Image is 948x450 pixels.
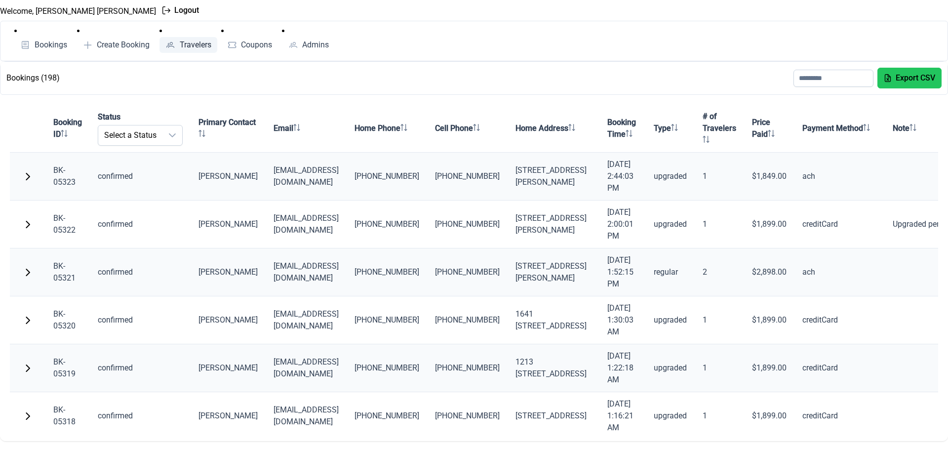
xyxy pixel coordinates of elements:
[302,41,329,49] span: Admins
[266,153,347,201] td: [EMAIL_ADDRESS][DOMAIN_NAME]
[159,37,217,53] a: Travelers
[347,105,427,153] th: Home Phone
[599,248,646,296] td: [DATE] 1:52:15 PM
[266,105,347,153] th: Email
[98,363,133,372] span: confirmed
[744,105,794,153] th: Price Paid
[191,201,266,248] td: [PERSON_NAME]
[180,41,211,49] span: Travelers
[427,105,508,153] th: Cell Phone
[266,248,347,296] td: [EMAIL_ADDRESS][DOMAIN_NAME]
[162,125,182,145] div: dropdown trigger
[6,72,60,84] h2: Bookings (198)
[427,344,508,392] td: [PHONE_NUMBER]
[599,201,646,248] td: [DATE] 2:00:01 PM
[794,392,885,440] td: creditCard
[599,296,646,344] td: [DATE] 1:30:03 AM
[877,68,942,88] button: Export CSV
[646,344,695,392] td: upgraded
[794,248,885,296] td: ach
[508,344,599,392] td: 1213 [STREET_ADDRESS]
[508,201,599,248] td: [STREET_ADDRESS][PERSON_NAME]
[98,171,133,181] span: confirmed
[191,344,266,392] td: [PERSON_NAME]
[646,248,695,296] td: regular
[508,248,599,296] td: [STREET_ADDRESS] [PERSON_NAME]
[174,4,199,16] span: Logout
[794,105,885,153] th: Payment Method
[282,37,335,53] a: Admins
[266,392,347,440] td: [EMAIL_ADDRESS][DOMAIN_NAME]
[53,309,76,330] a: BK-05320
[508,105,599,153] th: Home Address
[896,72,935,84] span: Export CSV
[599,392,646,440] td: [DATE] 1:16:21 AM
[347,201,427,248] td: [PHONE_NUMBER]
[646,392,695,440] td: upgraded
[191,392,266,440] td: [PERSON_NAME]
[427,248,508,296] td: [PHONE_NUMBER]
[695,344,744,392] td: 1
[191,105,266,153] th: Primary Contact
[744,248,794,296] td: $2,898.00
[266,344,347,392] td: [EMAIL_ADDRESS][DOMAIN_NAME]
[98,111,120,123] span: Status
[347,344,427,392] td: [PHONE_NUMBER]
[97,41,150,49] span: Create Booking
[98,267,133,277] span: confirmed
[347,392,427,440] td: [PHONE_NUMBER]
[744,201,794,248] td: $1,899.00
[695,296,744,344] td: 1
[98,315,133,325] span: confirmed
[53,357,76,378] a: BK-05319
[599,344,646,392] td: [DATE] 1:22:18 AM
[266,201,347,248] td: [EMAIL_ADDRESS][DOMAIN_NAME]
[347,296,427,344] td: [PHONE_NUMBER]
[646,153,695,201] td: upgraded
[646,296,695,344] td: upgraded
[53,261,76,283] a: BK-05321
[744,153,794,201] td: $1,849.00
[14,37,73,53] a: Bookings
[794,344,885,392] td: creditCard
[508,392,599,440] td: [STREET_ADDRESS]
[646,105,695,153] th: Type
[53,165,76,187] a: BK-05323
[695,153,744,201] td: 1
[77,25,156,53] li: Create Booking
[77,37,156,53] a: Create Booking
[159,25,217,53] li: Travelers
[241,41,272,49] span: Coupons
[599,105,646,153] th: Booking Time
[794,201,885,248] td: creditCard
[98,219,133,229] span: confirmed
[221,37,278,53] a: Coupons
[347,153,427,201] td: [PHONE_NUMBER]
[744,296,794,344] td: $1,899.00
[53,405,76,426] a: BK-05318
[695,392,744,440] td: 1
[695,201,744,248] td: 1
[53,213,76,235] a: BK-05322
[98,125,162,145] span: Select a Status
[98,411,133,420] span: confirmed
[191,248,266,296] td: [PERSON_NAME]
[347,248,427,296] td: [PHONE_NUMBER]
[744,344,794,392] td: $1,899.00
[221,25,278,53] li: Coupons
[794,153,885,201] td: ach
[266,296,347,344] td: [EMAIL_ADDRESS][DOMAIN_NAME]
[794,296,885,344] td: creditCard
[427,201,508,248] td: [PHONE_NUMBER]
[45,105,90,153] th: Booking ID
[695,248,744,296] td: 2
[191,296,266,344] td: [PERSON_NAME]
[427,392,508,440] td: [PHONE_NUMBER]
[35,41,67,49] span: Bookings
[427,296,508,344] td: [PHONE_NUMBER]
[14,25,73,53] li: Bookings
[191,153,266,201] td: [PERSON_NAME]
[744,392,794,440] td: $1,899.00
[508,153,599,201] td: [STREET_ADDRESS][PERSON_NAME]
[599,153,646,201] td: [DATE] 2:44:03 PM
